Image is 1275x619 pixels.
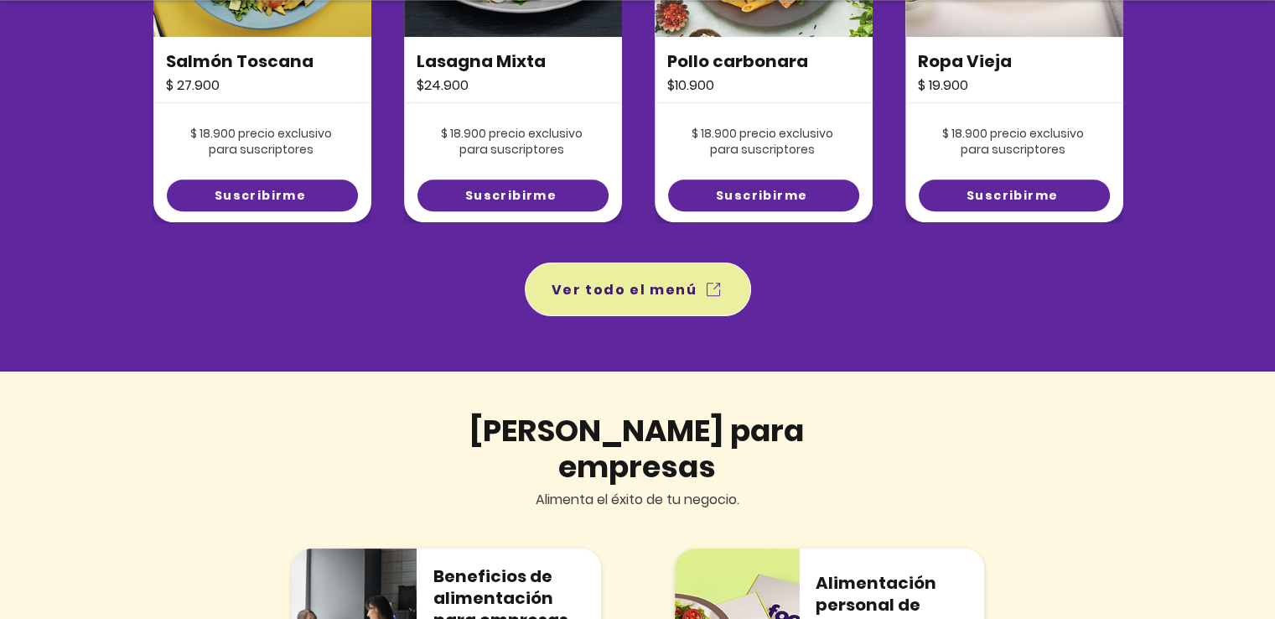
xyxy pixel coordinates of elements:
span: Suscribirme [465,187,557,205]
span: Ropa Vieja [918,49,1012,73]
span: Suscribirme [215,187,306,205]
iframe: Messagebird Livechat Widget [1178,522,1258,602]
span: [PERSON_NAME] para empresas [469,409,804,488]
a: Suscribirme [167,179,358,211]
span: $ 18.900 precio exclusivo para suscriptores [692,125,833,159]
span: Suscribirme [716,187,807,205]
span: $24.900 [417,75,469,95]
a: Suscribirme [919,179,1110,211]
span: Suscribirme [967,187,1058,205]
a: Suscribirme [417,179,609,211]
a: Ver todo el menú [525,263,751,316]
span: Alimenta el éxito de tu negocio. [536,490,739,509]
a: Suscribirme [668,179,859,211]
span: $ 18.900 precio exclusivo para suscriptores [190,125,332,159]
span: Salmón Toscana [166,49,314,73]
span: $ 18.900 precio exclusivo para suscriptores [942,125,1084,159]
span: Lasagna Mixta [417,49,546,73]
span: Pollo carbonara [667,49,808,73]
span: $10.900 [667,75,714,95]
span: $ 18.900 precio exclusivo para suscriptores [441,125,583,159]
span: $ 19.900 [918,75,968,95]
span: Ver todo el menú [552,279,697,300]
span: $ 27.900 [166,75,220,95]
